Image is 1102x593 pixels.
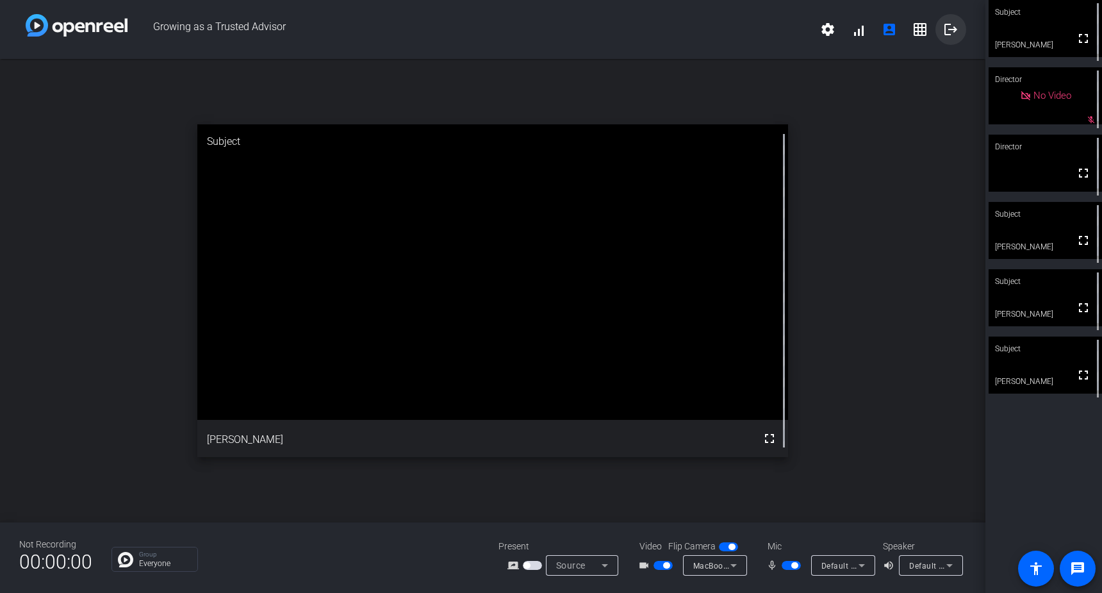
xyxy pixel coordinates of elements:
div: Present [498,540,627,553]
span: No Video [1033,90,1071,101]
img: white-gradient.svg [26,14,127,37]
div: Subject [989,337,1102,361]
span: Video [639,540,662,553]
mat-icon: message [1070,561,1085,576]
mat-icon: accessibility [1028,561,1044,576]
mat-icon: volume_up [883,558,898,573]
span: Source [556,560,586,571]
mat-icon: fullscreen [1076,367,1091,383]
mat-icon: fullscreen [1076,300,1091,315]
mat-icon: account_box [882,22,897,37]
span: Growing as a Trusted Advisor [127,14,812,45]
div: Director [989,67,1102,92]
mat-icon: fullscreen [762,431,777,446]
mat-icon: fullscreen [1076,165,1091,181]
span: 00:00:00 [19,546,92,578]
p: Everyone [139,560,191,567]
mat-icon: fullscreen [1076,31,1091,46]
div: Director [989,135,1102,159]
img: Chat Icon [118,552,133,567]
span: MacBook Pro Camera (0000:0001) [693,560,823,571]
span: Default - AirPods [821,560,885,571]
div: Mic [755,540,883,553]
mat-icon: logout [943,22,958,37]
div: Not Recording [19,538,92,551]
div: Subject [989,269,1102,294]
span: Default - AirPods [909,560,973,571]
button: signal_cellular_alt [843,14,874,45]
div: Speaker [883,540,960,553]
mat-icon: fullscreen [1076,233,1091,248]
mat-icon: settings [820,22,835,37]
mat-icon: mic_none [766,558,782,573]
mat-icon: screen_share_outline [507,558,523,573]
p: Group [139,551,191,558]
div: Subject [989,202,1102,226]
mat-icon: grid_on [912,22,928,37]
span: Flip Camera [668,540,716,553]
mat-icon: videocam_outline [638,558,654,573]
div: Subject [197,124,789,159]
